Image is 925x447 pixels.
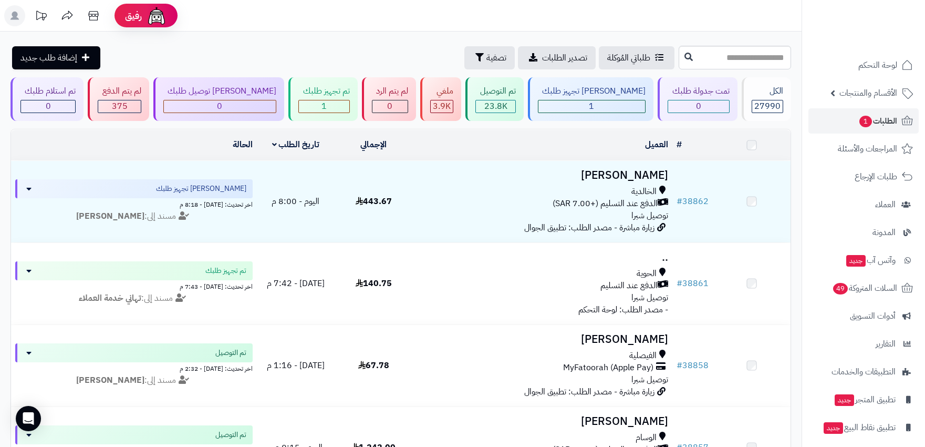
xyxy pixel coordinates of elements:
[360,77,418,121] a: لم يتم الرد 0
[589,100,594,113] span: 1
[833,283,848,294] span: 49
[600,280,658,292] span: الدفع عند التسليم
[151,77,286,121] a: [PERSON_NAME] توصيل طلبك 0
[15,198,253,209] div: اخر تحديث: [DATE] - 8:18 م
[217,100,222,113] span: 0
[8,77,86,121] a: تم استلام طلبك 0
[834,392,896,407] span: تطبيق المتجر
[146,5,167,26] img: ai-face.png
[668,100,729,113] div: 0
[16,406,41,431] div: Open Intercom Messenger
[321,100,327,113] span: 1
[7,210,261,222] div: مسند إلى:
[839,86,897,100] span: الأقسام والمنتجات
[832,281,897,296] span: السلات المتروكة
[20,52,77,64] span: إضافة طلب جديد
[215,430,246,440] span: تم التوصيل
[417,251,668,263] h3: ..
[832,364,896,379] span: التطبيقات والخدمات
[740,77,793,121] a: الكل27990
[835,394,854,406] span: جديد
[808,248,919,273] a: وآتس آبجديد
[418,77,463,121] a: ملغي 3.9K
[299,100,349,113] div: 1
[850,309,896,323] span: أدوات التسويق
[808,220,919,245] a: المدونة
[205,266,246,276] span: تم تجهيز طلبك
[631,291,668,304] span: توصيل شبرا
[858,58,897,73] span: لوحة التحكم
[677,277,709,290] a: #38861
[484,100,507,113] span: 23.8K
[538,100,645,113] div: 1
[463,77,525,121] a: تم التوصيل 23.8K
[808,359,919,384] a: التطبيقات والخدمات
[526,77,656,121] a: [PERSON_NAME] تجهيز طلبك 1
[599,46,674,69] a: طلباتي المُوكلة
[637,268,657,280] span: الحوية
[859,116,872,127] span: 1
[20,85,76,97] div: تم استلام طلبك
[21,100,75,113] div: 0
[79,292,141,304] strong: تهاني خدمة العملاء
[7,374,261,387] div: مسند إلى:
[838,141,897,156] span: المراجعات والأسئلة
[677,359,682,372] span: #
[298,85,349,97] div: تم تجهيز طلبك
[808,136,919,161] a: المراجعات والأسئلة
[76,374,144,387] strong: [PERSON_NAME]
[125,9,142,22] span: رفيق
[696,100,701,113] span: 0
[98,100,140,113] div: 375
[854,29,915,52] img: logo-2.png
[372,100,408,113] div: 0
[98,85,141,97] div: لم يتم الدفع
[486,52,506,64] span: تصفية
[808,164,919,189] a: طلبات الإرجاع
[215,348,246,358] span: تم التوصيل
[356,195,392,208] span: 443.67
[636,432,657,444] span: الوسام
[542,52,587,64] span: تصدير الطلبات
[538,85,646,97] div: [PERSON_NAME] تجهيز طلبك
[677,138,682,151] a: #
[845,253,896,268] span: وآتس آب
[46,100,51,113] span: 0
[430,85,453,97] div: ملغي
[15,362,253,373] div: اخر تحديث: [DATE] - 2:32 م
[631,373,668,386] span: توصيل شبرا
[872,225,896,240] span: المدونة
[156,184,246,194] span: [PERSON_NAME] تجهيز طلبك
[360,138,387,151] a: الإجمالي
[677,195,709,208] a: #38862
[464,46,515,69] button: تصفية
[233,138,253,151] a: الحالة
[607,52,650,64] span: طلباتي المُوكلة
[524,221,654,234] span: زيارة مباشرة - مصدر الطلب: تطبيق الجوال
[875,197,896,212] span: العملاء
[855,169,897,184] span: طلبات الإرجاع
[372,85,408,97] div: لم يتم الرد
[356,277,392,290] span: 140.75
[524,385,654,398] span: زيارة مباشرة - مصدر الطلب: تطبيق الجوال
[267,277,325,290] span: [DATE] - 7:42 م
[112,100,128,113] span: 375
[358,359,389,372] span: 67.78
[808,53,919,78] a: لوحة التحكم
[629,350,657,362] span: الفيصلية
[15,280,253,291] div: اخر تحديث: [DATE] - 7:43 م
[272,195,319,208] span: اليوم - 8:00 م
[677,195,682,208] span: #
[553,198,658,210] span: الدفع عند التسليم (+7.00 SAR)
[823,420,896,435] span: تطبيق نقاط البيع
[631,209,668,222] span: توصيل شبرا
[387,100,392,113] span: 0
[752,85,783,97] div: الكل
[677,277,682,290] span: #
[417,333,668,346] h3: [PERSON_NAME]
[433,100,451,113] span: 3.9K
[518,46,596,69] a: تصدير الطلبات
[656,77,739,121] a: تمت جدولة طلبك 0
[808,415,919,440] a: تطبيق نقاط البيعجديد
[677,359,709,372] a: #38858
